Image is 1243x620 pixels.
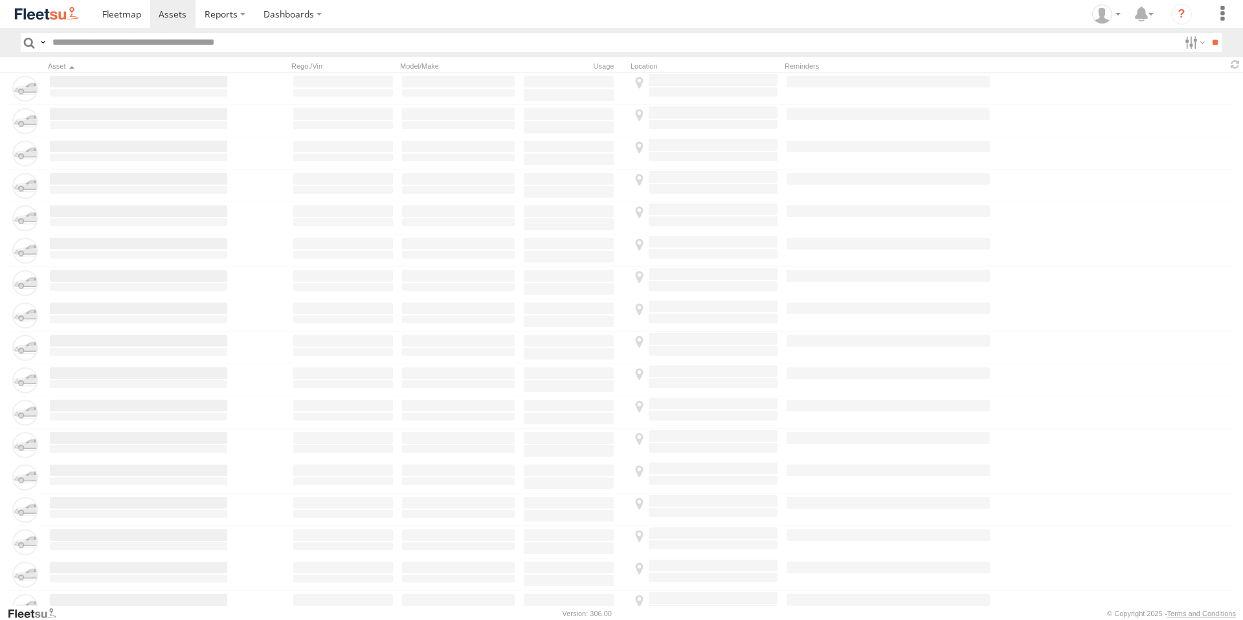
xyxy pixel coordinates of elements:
[522,62,625,71] div: Usage
[1171,4,1192,25] i: ?
[48,62,229,71] div: Click to Sort
[563,610,612,617] div: Version: 306.00
[291,62,395,71] div: Rego./Vin
[1167,610,1236,617] a: Terms and Conditions
[7,607,67,620] a: Visit our Website
[1088,5,1125,24] div: Wayne Betts
[38,33,48,52] label: Search Query
[785,62,992,71] div: Reminders
[400,62,517,71] div: Model/Make
[1107,610,1236,617] div: © Copyright 2025 -
[631,62,779,71] div: Location
[1180,33,1207,52] label: Search Filter Options
[13,5,80,23] img: fleetsu-logo-horizontal.svg
[1227,58,1243,71] span: Refresh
